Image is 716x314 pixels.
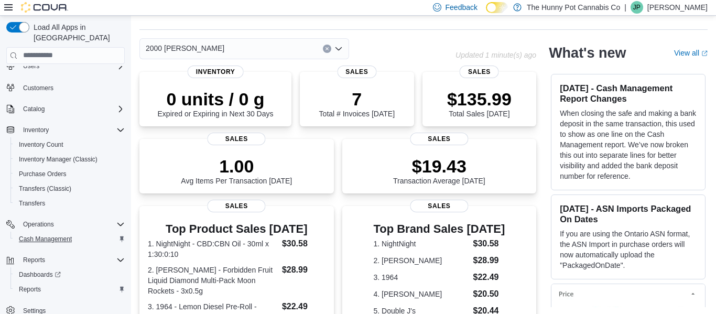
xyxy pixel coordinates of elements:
[10,282,129,297] button: Reports
[560,108,697,181] p: When closing the safe and making a bank deposit in the same transaction, this used to show as one...
[19,124,53,136] button: Inventory
[560,83,697,104] h3: [DATE] - Cash Management Report Changes
[15,168,125,180] span: Purchase Orders
[631,1,643,14] div: Jenny Page
[337,66,376,78] span: Sales
[2,102,129,116] button: Catalog
[19,155,97,164] span: Inventory Manager (Classic)
[560,229,697,270] p: If you are using the Ontario ASN format, the ASN Import in purchase orders will now automatically...
[208,133,266,145] span: Sales
[410,200,468,212] span: Sales
[455,51,536,59] p: Updated 1 minute(s) ago
[19,124,125,136] span: Inventory
[373,255,469,266] dt: 2. [PERSON_NAME]
[460,66,499,78] span: Sales
[10,137,129,152] button: Inventory Count
[19,285,41,294] span: Reports
[447,89,512,110] p: $135.99
[15,268,125,281] span: Dashboards
[282,264,326,276] dd: $28.99
[158,89,274,110] p: 0 units / 0 g
[624,1,626,14] p: |
[446,2,478,13] span: Feedback
[23,126,49,134] span: Inventory
[19,82,58,94] a: Customers
[647,1,708,14] p: [PERSON_NAME]
[473,271,505,284] dd: $22.49
[15,153,125,166] span: Inventory Manager (Classic)
[19,218,125,231] span: Operations
[2,217,129,232] button: Operations
[373,239,469,249] dt: 1. NightNight
[2,59,129,73] button: Users
[19,81,125,94] span: Customers
[701,50,708,57] svg: External link
[181,156,292,185] div: Avg Items Per Transaction [DATE]
[23,220,54,229] span: Operations
[15,233,76,245] a: Cash Management
[19,185,71,193] span: Transfers (Classic)
[19,103,125,115] span: Catalog
[527,1,620,14] p: The Hunny Pot Cannabis Co
[148,265,278,296] dt: 2. [PERSON_NAME] - Forbidden Fruit Liquid Diamond Multi-Pack Moon Rockets - 3x0.5g
[334,45,343,53] button: Open list of options
[19,140,63,149] span: Inventory Count
[319,89,395,118] div: Total # Invoices [DATE]
[19,103,49,115] button: Catalog
[373,289,469,299] dt: 4. [PERSON_NAME]
[473,288,505,300] dd: $20.50
[410,133,468,145] span: Sales
[393,156,485,177] p: $19.43
[208,200,266,212] span: Sales
[473,237,505,250] dd: $30.58
[549,45,626,61] h2: What's new
[15,138,68,151] a: Inventory Count
[148,223,326,235] h3: Top Product Sales [DATE]
[323,45,331,53] button: Clear input
[674,49,708,57] a: View allExternal link
[319,89,395,110] p: 7
[560,203,697,224] h3: [DATE] - ASN Imports Packaged On Dates
[19,235,72,243] span: Cash Management
[393,156,485,185] div: Transaction Average [DATE]
[19,254,125,266] span: Reports
[15,197,125,210] span: Transfers
[282,237,326,250] dd: $30.58
[10,152,129,167] button: Inventory Manager (Classic)
[15,168,71,180] a: Purchase Orders
[10,181,129,196] button: Transfers (Classic)
[15,283,125,296] span: Reports
[373,223,505,235] h3: Top Brand Sales [DATE]
[19,199,45,208] span: Transfers
[633,1,641,14] span: JP
[2,123,129,137] button: Inventory
[19,60,44,72] button: Users
[19,218,58,231] button: Operations
[19,170,67,178] span: Purchase Orders
[10,267,129,282] a: Dashboards
[15,182,75,195] a: Transfers (Classic)
[473,254,505,267] dd: $28.99
[23,62,39,70] span: Users
[188,66,244,78] span: Inventory
[15,153,102,166] a: Inventory Manager (Classic)
[23,105,45,113] span: Catalog
[15,182,125,195] span: Transfers (Classic)
[15,283,45,296] a: Reports
[15,233,125,245] span: Cash Management
[29,22,125,43] span: Load All Apps in [GEOGRAPHIC_DATA]
[146,42,224,55] span: 2000 [PERSON_NAME]
[19,60,125,72] span: Users
[15,268,65,281] a: Dashboards
[15,138,125,151] span: Inventory Count
[2,253,129,267] button: Reports
[19,270,61,279] span: Dashboards
[148,239,278,259] dt: 1. NightNight - CBD:CBN Oil - 30ml x 1:30:0:10
[447,89,512,118] div: Total Sales [DATE]
[21,2,68,13] img: Cova
[10,196,129,211] button: Transfers
[10,167,129,181] button: Purchase Orders
[486,2,508,13] input: Dark Mode
[282,300,326,313] dd: $22.49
